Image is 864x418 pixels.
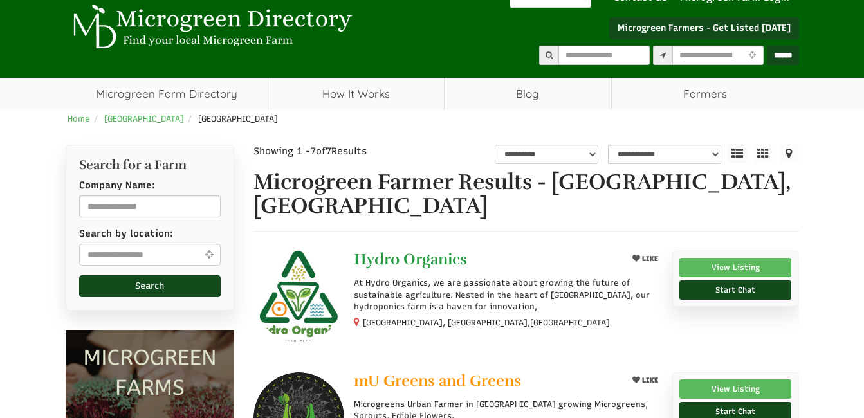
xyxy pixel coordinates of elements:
a: Blog [445,78,611,110]
label: Search by location: [79,227,173,241]
a: Start Chat [679,280,792,300]
span: [GEOGRAPHIC_DATA] [198,114,278,123]
span: Hydro Organics [354,250,467,269]
a: Home [68,114,90,123]
img: Hydro Organics [253,251,344,341]
h2: Search for a Farm [79,158,221,172]
a: Hydro Organics [354,251,617,271]
button: LIKE [628,372,663,388]
button: Search [79,275,221,297]
select: sortbox-1 [608,145,721,164]
span: [GEOGRAPHIC_DATA] [530,317,610,329]
a: mU Greens and Greens [354,372,617,392]
a: Microgreen Farm Directory [66,78,268,110]
i: Use Current Location [746,51,759,60]
label: Company Name: [79,179,155,192]
span: 7 [326,145,331,157]
a: [GEOGRAPHIC_DATA] [104,114,184,123]
i: Use Current Location [201,250,216,259]
span: LIKE [640,255,658,263]
a: Microgreen Farmers - Get Listed [DATE] [609,17,799,39]
a: How It Works [268,78,444,110]
select: overall_rating_filter-1 [495,145,598,164]
a: View Listing [679,258,792,277]
span: mU Greens and Greens [354,371,521,390]
span: LIKE [640,376,658,385]
h1: Microgreen Farmer Results - [GEOGRAPHIC_DATA], [GEOGRAPHIC_DATA] [253,170,799,219]
span: 7 [310,145,316,157]
a: View Listing [679,379,792,399]
button: LIKE [628,251,663,267]
p: At Hydro Organics, we are passionate about growing the future of sustainable agriculture. Nested ... [354,277,662,313]
span: Farmers [612,78,799,110]
div: Showing 1 - of Results [253,145,435,158]
small: [GEOGRAPHIC_DATA], [GEOGRAPHIC_DATA], [363,318,610,327]
img: Microgreen Directory [66,5,355,50]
